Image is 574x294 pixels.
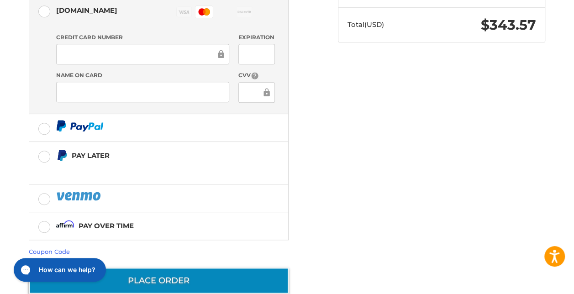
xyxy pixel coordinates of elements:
iframe: Gorgias live chat messenger [9,255,109,285]
span: $343.57 [481,16,536,33]
div: Pay Later [72,148,247,163]
label: Expiration [238,33,275,42]
label: Credit Card Number [56,33,230,42]
label: Name on Card [56,71,230,79]
img: Affirm icon [56,220,74,231]
img: PayPal icon [56,120,104,131]
img: Pay Later icon [56,150,68,161]
label: CVV [238,71,275,80]
iframe: PayPal Message 1 [56,165,247,173]
button: Place Order [29,268,289,294]
img: PayPal icon [56,190,103,202]
a: Coupon Code [29,248,70,255]
div: Pay over time [79,218,134,233]
div: [DOMAIN_NAME] [56,3,117,18]
span: Total (USD) [348,20,384,29]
